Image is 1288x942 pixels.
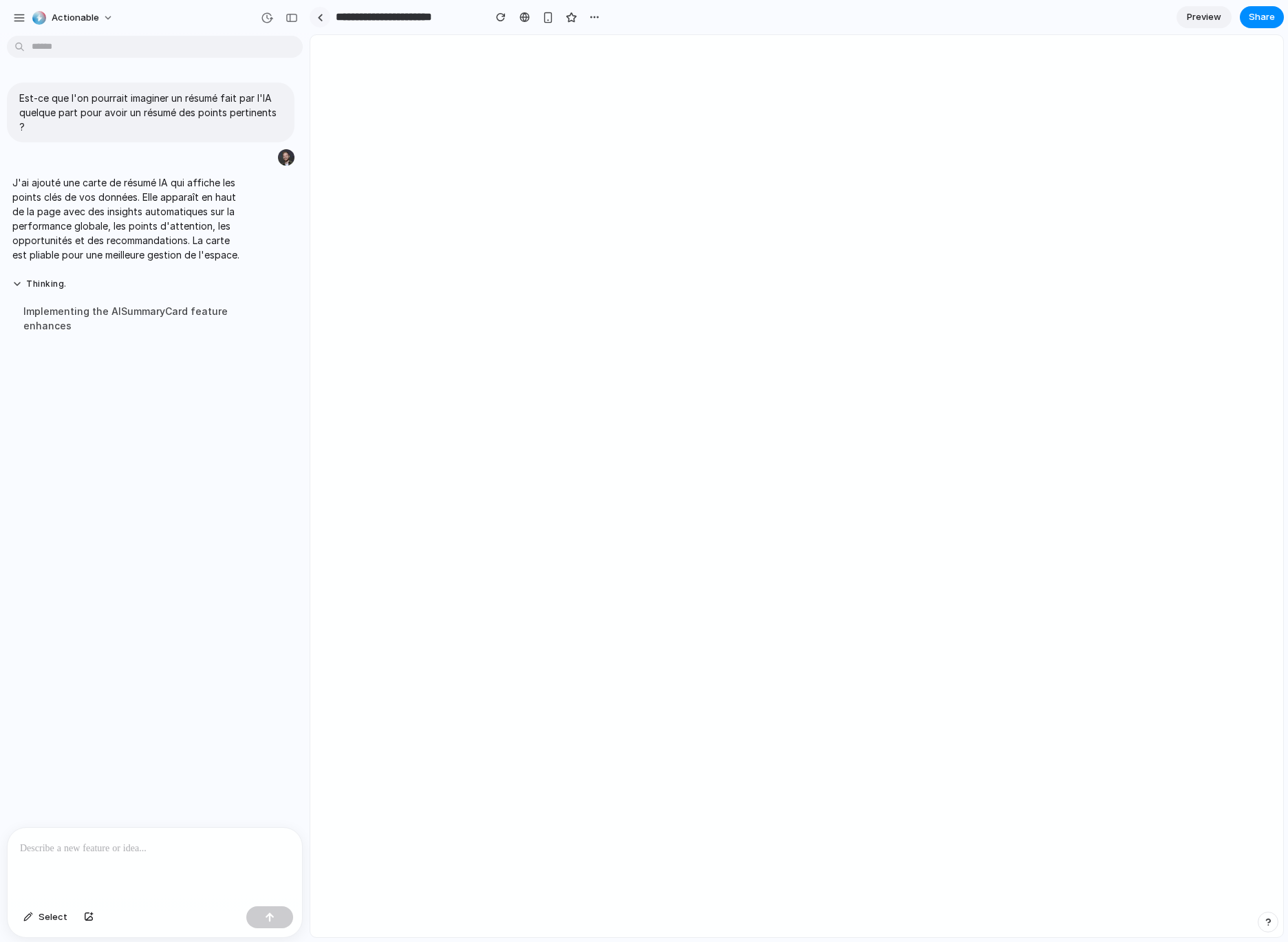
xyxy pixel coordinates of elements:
[52,11,99,25] span: Actionable
[17,906,74,928] button: Select
[12,175,242,262] p: J'ai ajouté une carte de résumé IA qui affiche les points clés de vos données. Elle apparaît en h...
[27,7,120,29] button: Actionable
[39,910,67,924] span: Select
[1187,10,1221,24] span: Preview
[1249,10,1275,24] span: Share
[19,91,282,134] p: Est-ce que l'on pourrait imaginer un résumé fait par l'IA quelque part pour avoir un résumé des p...
[1177,6,1232,28] a: Preview
[12,296,242,341] div: Implementing the AISummaryCard feature enhances
[1240,6,1284,28] button: Share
